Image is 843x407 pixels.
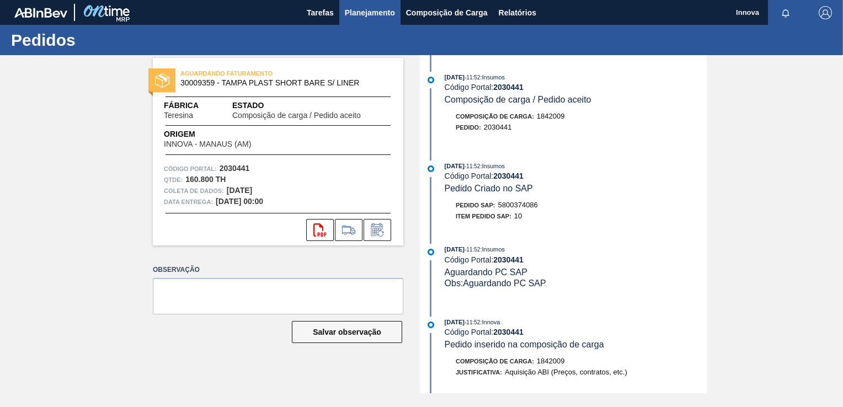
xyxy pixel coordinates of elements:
h1: Pedidos [11,34,207,46]
span: AGUARDANDO FATURAMENTO [180,68,335,79]
label: Observação [153,262,403,278]
span: Qtde : [164,174,183,185]
span: 30009359 - TAMPA PLAST SHORT BARE S/ LINER [180,79,381,87]
span: [DATE] [445,163,465,169]
span: Coleta de dados: [164,185,224,196]
span: Composição de Carga : [456,113,534,120]
strong: 2030441 [493,255,524,264]
span: Pedido : [456,124,481,131]
span: Tarefas [307,6,334,19]
strong: 160.800 TH [185,175,226,184]
img: atual [428,165,434,172]
span: Fábrica [164,100,228,111]
span: Justificativa: [456,369,502,376]
span: Composição de Carga : [456,358,534,365]
strong: 2030441 [220,164,250,173]
span: 2030441 [484,123,512,131]
img: atual [428,77,434,83]
div: Ir para Composição de Carga [335,219,362,241]
span: 1842009 [537,112,565,120]
span: 10 [514,212,522,220]
span: Aquisição ABI (Preços, contratos, etc.) [505,368,627,376]
strong: [DATE] [227,186,252,195]
span: Origem [164,128,282,140]
img: estado [155,73,169,88]
div: Informar alteração no pedido [364,219,391,241]
img: Logout [819,6,832,19]
span: Aguardando PC SAP [445,267,527,277]
font: Código Portal: [164,165,217,172]
span: Composição de Carga [406,6,488,19]
strong: [DATE] 00:00 [216,197,263,206]
span: : Insumos [480,246,505,253]
span: : Insumos [480,163,505,169]
span: - 11:52 [465,247,480,253]
span: Composição de carga / Pedido aceito [445,95,591,104]
span: [DATE] [445,74,465,81]
img: atual [428,249,434,255]
span: Relatórios [499,6,536,19]
span: - 11:52 [465,319,480,325]
span: INNOVA - MANAUS (AM) [164,140,251,148]
img: TNhmsLtSVTkK8tSr43FrP2fwEKptu5GPRR3wAAAABJRU5ErkJggg== [14,8,67,18]
span: [DATE] [445,319,465,325]
div: Código Portal: [445,255,707,264]
span: : Innova [480,319,500,325]
span: Estado [232,100,392,111]
button: Salvar observação [292,321,402,343]
span: Pedido SAP: [456,202,495,208]
span: 1842009 [537,357,565,365]
span: Pedido Criado no SAP [445,184,533,193]
div: Código Portal: [445,328,707,336]
span: : Insumos [480,74,505,81]
button: Notificações [768,5,803,20]
span: 5800374086 [498,201,538,209]
div: Código Portal: [445,83,707,92]
span: Data entrega: [164,196,213,207]
strong: 2030441 [493,172,524,180]
span: - 11:52 [465,163,480,169]
span: Composição de carga / Pedido aceito [232,111,361,120]
div: Código Portal: [445,172,707,180]
span: Item pedido SAP: [456,213,511,219]
span: Teresina [164,111,193,120]
span: Obs: Aguardando PC SAP [445,279,546,288]
strong: 2030441 [493,83,524,92]
span: Planejamento [345,6,395,19]
span: [DATE] [445,246,465,253]
span: - 11:52 [465,74,480,81]
img: atual [428,322,434,328]
strong: 2030441 [493,328,524,336]
div: Abrir arquivo PDF [306,219,334,241]
span: Pedido inserido na composição de carga [445,340,604,349]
